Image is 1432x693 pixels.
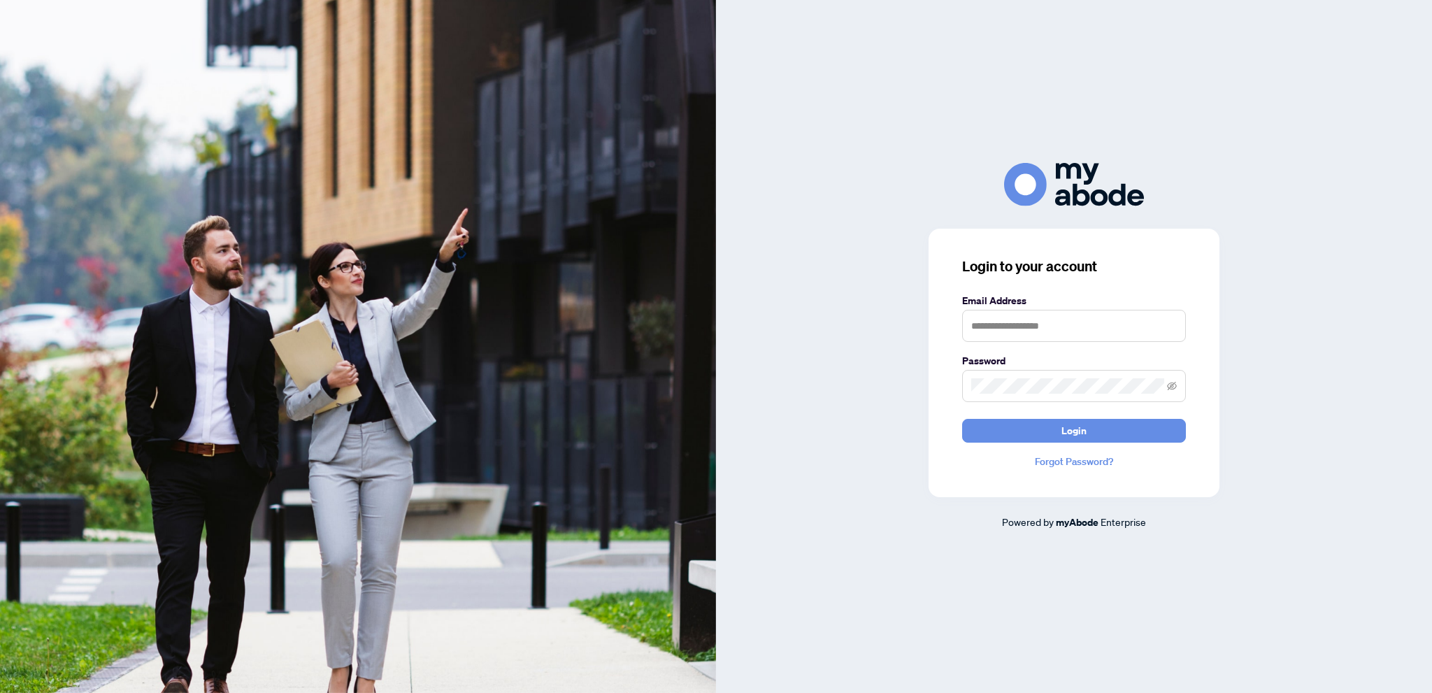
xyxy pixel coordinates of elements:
[962,257,1186,276] h3: Login to your account
[1101,515,1146,528] span: Enterprise
[962,419,1186,443] button: Login
[962,454,1186,469] a: Forgot Password?
[1167,381,1177,391] span: eye-invisible
[1056,515,1098,530] a: myAbode
[1004,163,1144,206] img: ma-logo
[962,293,1186,308] label: Email Address
[1002,515,1054,528] span: Powered by
[962,353,1186,369] label: Password
[1061,420,1087,442] span: Login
